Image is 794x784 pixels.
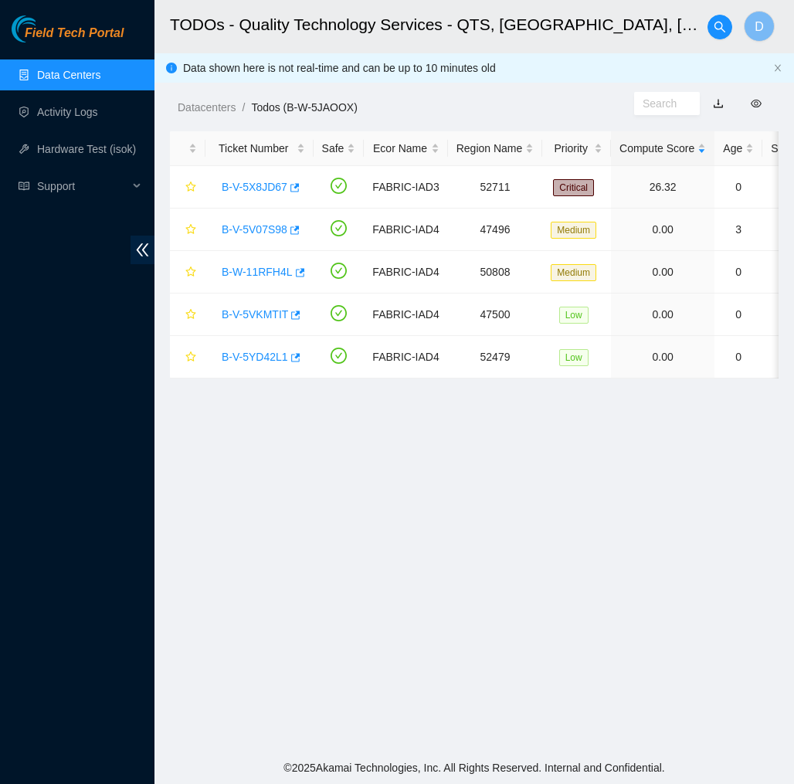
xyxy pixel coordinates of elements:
[185,266,196,279] span: star
[708,21,731,33] span: search
[19,181,29,192] span: read
[611,166,714,209] td: 26.32
[448,294,543,336] td: 47500
[448,166,543,209] td: 52711
[178,217,197,242] button: star
[178,175,197,199] button: star
[364,209,447,251] td: FABRIC-IAD4
[25,26,124,41] span: Field Tech Portal
[611,336,714,378] td: 0.00
[185,224,196,236] span: star
[751,98,762,109] span: eye
[364,251,447,294] td: FABRIC-IAD4
[222,223,287,236] a: B-V-5V07S98
[37,143,136,155] a: Hardware Test (isok)
[222,266,293,278] a: B-W-11RFH4L
[744,11,775,42] button: D
[448,209,543,251] td: 47496
[755,17,764,36] span: D
[178,101,236,114] a: Datacenters
[331,348,347,364] span: check-circle
[131,236,154,264] span: double-left
[222,351,288,363] a: B-V-5YD42L1
[37,171,128,202] span: Support
[364,294,447,336] td: FABRIC-IAD4
[154,752,794,784] footer: © 2025 Akamai Technologies, Inc. All Rights Reserved. Internal and Confidential.
[553,179,594,196] span: Critical
[178,344,197,369] button: star
[222,181,287,193] a: B-V-5X8JD67
[611,251,714,294] td: 0.00
[714,251,762,294] td: 0
[643,95,679,112] input: Search
[242,101,245,114] span: /
[551,264,596,281] span: Medium
[12,28,124,48] a: Akamai TechnologiesField Tech Portal
[12,15,78,42] img: Akamai Technologies
[37,106,98,118] a: Activity Logs
[178,260,197,284] button: star
[364,166,447,209] td: FABRIC-IAD3
[37,69,100,81] a: Data Centers
[559,307,589,324] span: Low
[714,294,762,336] td: 0
[185,351,196,364] span: star
[331,305,347,321] span: check-circle
[185,309,196,321] span: star
[364,336,447,378] td: FABRIC-IAD4
[448,251,543,294] td: 50808
[714,209,762,251] td: 3
[331,263,347,279] span: check-circle
[251,101,357,114] a: Todos (B-W-5JAOOX)
[222,308,288,321] a: B-V-5VKMTIT
[185,182,196,194] span: star
[448,336,543,378] td: 52479
[713,97,724,110] a: download
[707,15,732,39] button: search
[611,294,714,336] td: 0.00
[551,222,596,239] span: Medium
[331,178,347,194] span: check-circle
[559,349,589,366] span: Low
[178,302,197,327] button: star
[773,63,782,73] button: close
[714,166,762,209] td: 0
[714,336,762,378] td: 0
[611,209,714,251] td: 0.00
[701,91,735,116] button: download
[331,220,347,236] span: check-circle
